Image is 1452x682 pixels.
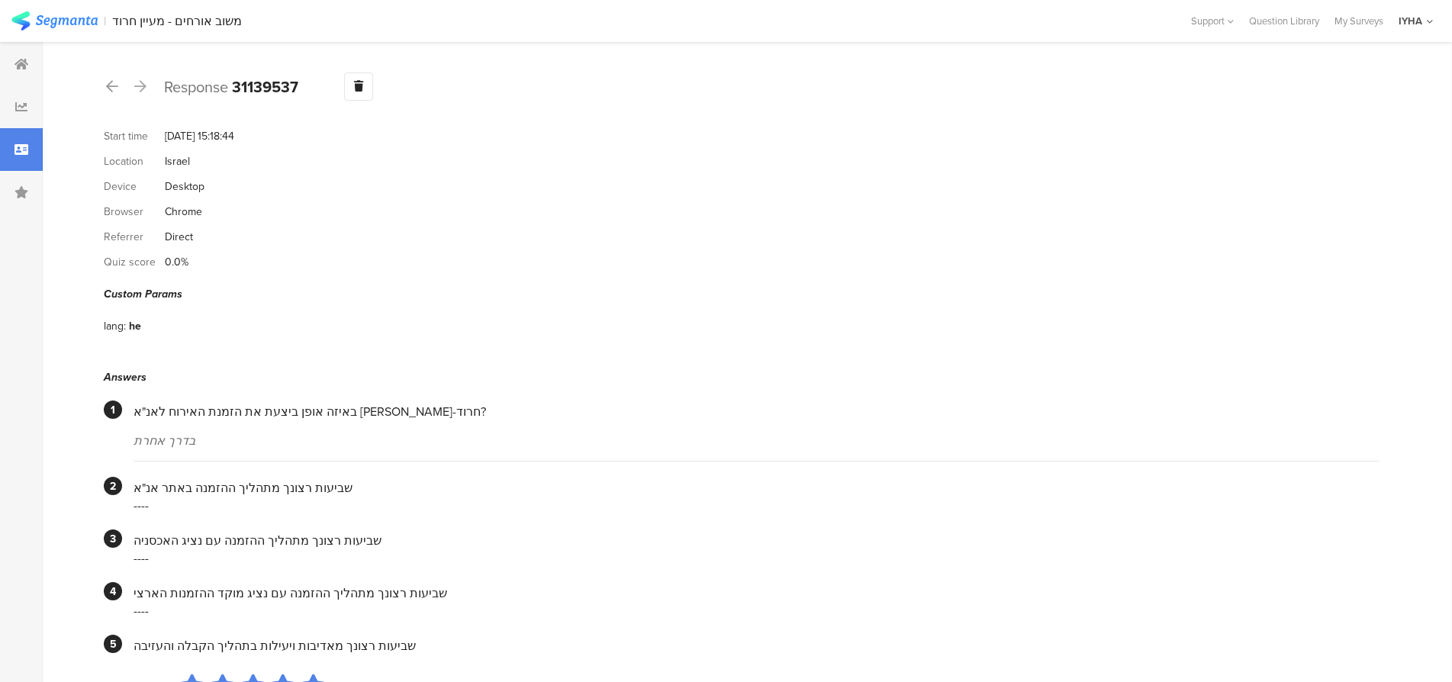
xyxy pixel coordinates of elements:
div: ---- [134,602,1380,619]
div: שביעות רצונך מתהליך ההזמנה עם נציג האכסניה [134,532,1380,549]
a: Question Library [1241,14,1327,28]
div: משוב אורחים - מעיין חרוד [112,14,242,28]
span: Response [164,76,228,98]
div: Referrer [104,229,165,245]
a: My Surveys [1327,14,1391,28]
div: ---- [134,497,1380,514]
div: 0.0% [165,254,188,270]
div: שביעות רצונך מאדיבות ויעילות בתהליך הקבלה והעזיבה [134,637,1380,655]
div: 1 [104,401,122,419]
div: Israel [165,153,190,169]
div: שביעות רצונך מתהליך ההזמנה עם נציג מוקד ההזמנות הארצי [134,584,1380,602]
div: Browser [104,204,165,220]
div: he [129,318,141,334]
div: [DATE] 15:18:44 [165,128,234,144]
div: Support [1191,9,1234,33]
img: segmanta logo [11,11,98,31]
div: 3 [104,529,122,548]
b: 31139537 [232,76,298,98]
div: באיזה אופן ביצעת את הזמנת האירוח לאנ"א [PERSON_NAME]-חרוד? [134,403,1380,420]
div: IYHA [1399,14,1422,28]
div: שביעות רצונך מתהליך ההזמנה באתר אנ"א [134,479,1380,497]
div: ---- [134,549,1380,567]
div: lang: [104,318,129,334]
div: Location [104,153,165,169]
div: 4 [104,582,122,600]
div: 2 [104,477,122,495]
div: Device [104,179,165,195]
div: Chrome [165,204,202,220]
div: Answers [104,369,1380,385]
div: Desktop [165,179,204,195]
div: Quiz score [104,254,165,270]
div: 5 [104,635,122,653]
div: Custom Params [104,286,1380,302]
div: Start time [104,128,165,144]
div: Direct [165,229,193,245]
div: בדרך אחרת [134,432,1380,449]
div: | [104,12,106,30]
